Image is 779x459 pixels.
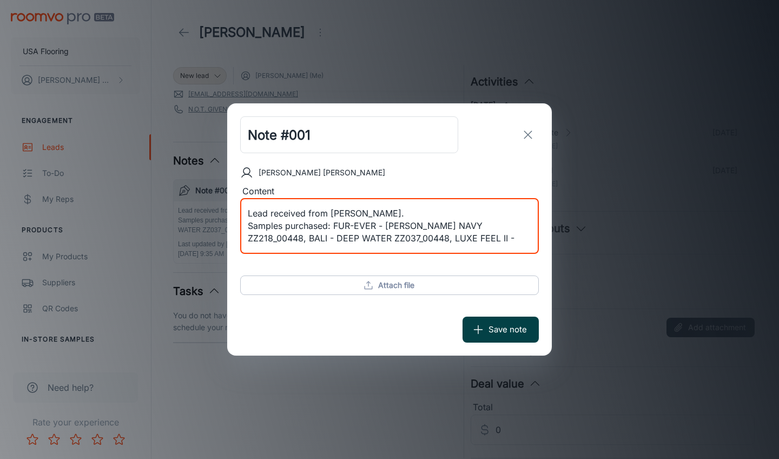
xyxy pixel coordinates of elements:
[240,116,458,153] input: Title
[259,167,385,179] p: [PERSON_NAME] [PERSON_NAME]
[463,317,539,343] button: Save note
[517,124,539,146] button: exit
[240,185,539,199] div: Content
[240,276,539,295] button: Attach file
[248,207,531,245] textarea: Lead received from [PERSON_NAME]. Samples purchased: FUR-EVER - [PERSON_NAME] NAVY ZZ218_00448, B...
